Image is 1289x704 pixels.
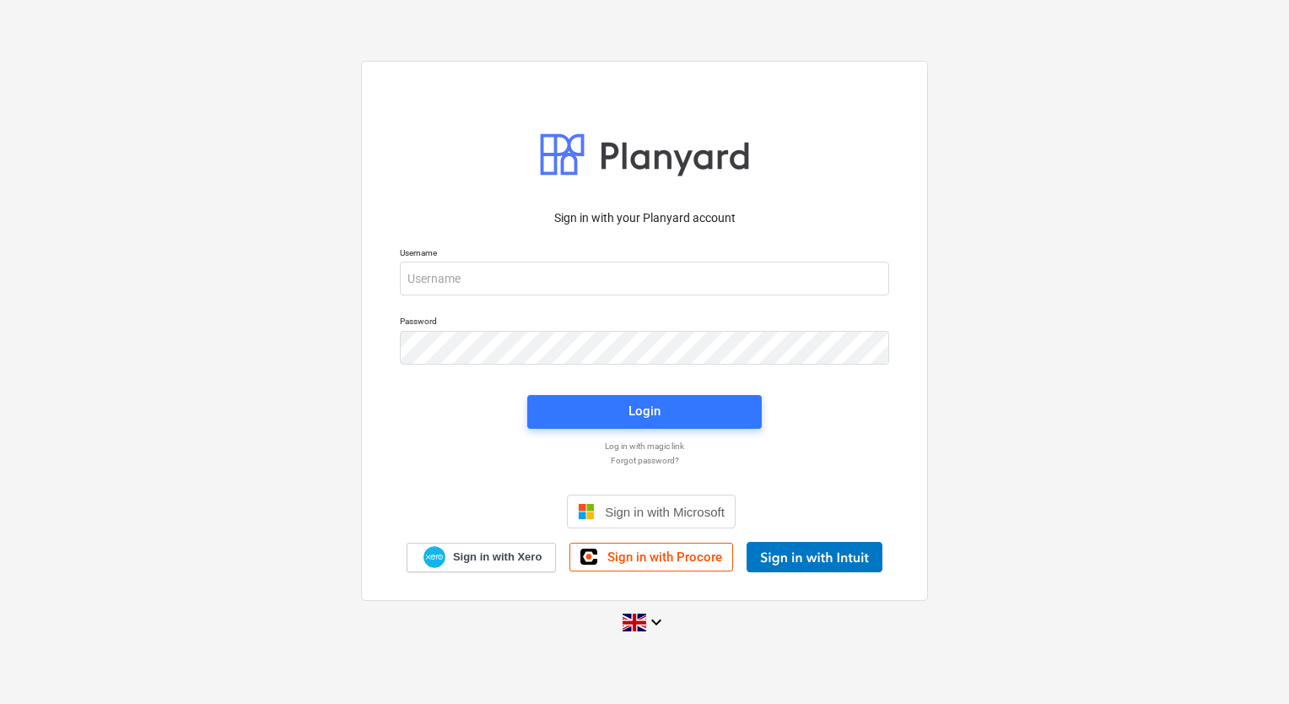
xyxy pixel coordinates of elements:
[423,546,445,569] img: Xero logo
[391,441,898,452] a: Log in with magic link
[569,543,733,571] a: Sign in with Procore
[391,455,898,466] a: Forgot password?
[453,550,542,565] span: Sign in with Xero
[400,209,889,227] p: Sign in with your Planyard account
[578,503,595,520] img: Microsoft logo
[400,316,889,330] p: Password
[407,543,557,572] a: Sign in with Xero
[646,612,666,632] i: keyboard_arrow_down
[400,247,889,262] p: Username
[628,400,661,422] div: Login
[605,505,725,519] span: Sign in with Microsoft
[607,550,722,565] span: Sign in with Procore
[527,395,762,429] button: Login
[400,262,889,295] input: Username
